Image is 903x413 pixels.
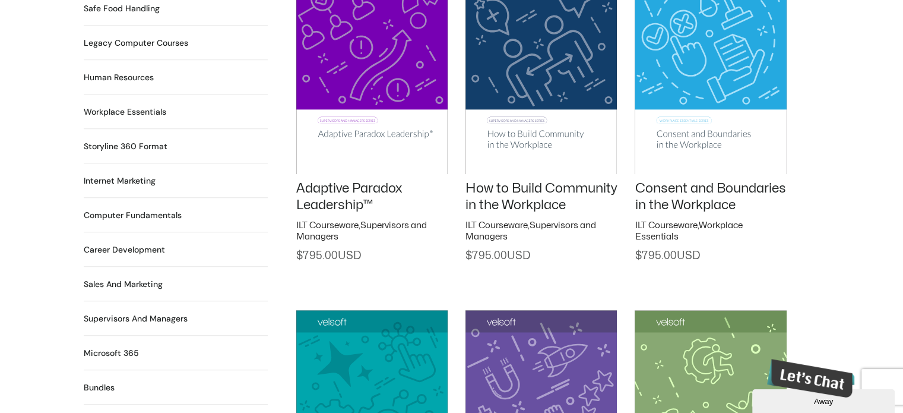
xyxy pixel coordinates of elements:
a: Visit product category Sales and Marketing [84,278,163,291]
a: Visit product category Internet Marketing [84,175,156,187]
h2: Supervisors and Managers [84,313,188,325]
h2: Human Resources [84,71,154,84]
span: 795.00 [465,251,530,261]
iframe: chat widget [752,387,897,413]
a: Visit product category Storyline 360 Format [84,140,167,153]
a: Visit product category Legacy Computer Courses [84,37,188,49]
iframe: chat widget [762,354,854,402]
h2: Internet Marketing [84,175,156,187]
a: ILT Courseware [296,221,359,230]
h2: Bundles [84,382,115,394]
a: Visit product category Human Resources [84,71,154,84]
a: Visit product category Supervisors and Managers [84,313,188,325]
a: ILT Courseware [465,221,528,230]
a: Visit product category Career Development [84,244,165,256]
a: Visit product category Workplace Essentials [84,106,166,118]
a: Consent and Boundaries in the Workplace [635,182,785,212]
h2: Microsoft 365 [84,347,139,360]
a: ILT Courseware [635,221,697,230]
h2: Storyline 360 Format [84,140,167,153]
a: Visit product category Microsoft 365 [84,347,139,360]
h2: Computer Fundamentals [84,209,182,222]
h2: Legacy Computer Courses [84,37,188,49]
span: $ [465,251,472,261]
span: $ [635,251,641,261]
a: Adaptive Paradox Leadership™ [296,182,402,212]
a: Visit product category Computer Fundamentals [84,209,182,222]
h2: Sales and Marketing [84,278,163,291]
h2: , [465,220,617,243]
img: Chat attention grabber [5,5,97,43]
h2: , [635,220,786,243]
a: Supervisors and Managers [465,221,596,242]
h2: Career Development [84,244,165,256]
a: How to Build Community in the Workplace [465,182,617,212]
h2: Safe Food Handling [84,2,160,15]
span: $ [296,251,303,261]
h2: , [296,220,448,243]
h2: Workplace Essentials [84,106,166,118]
a: Supervisors and Managers [296,221,427,242]
span: 795.00 [296,251,361,261]
span: 795.00 [635,251,699,261]
a: Visit product category Bundles [84,382,115,394]
a: Visit product category Safe Food Handling [84,2,160,15]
